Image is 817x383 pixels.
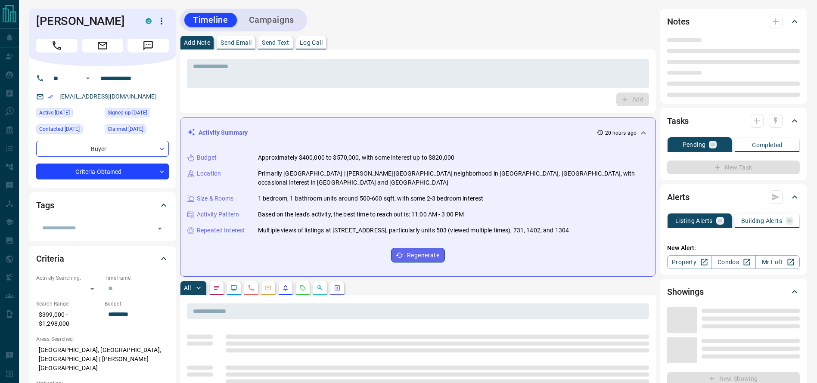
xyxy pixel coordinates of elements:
[36,248,169,269] div: Criteria
[282,284,289,291] svg: Listing Alerts
[197,194,234,203] p: Size & Rooms
[667,244,800,253] p: New Alert:
[265,284,272,291] svg: Emails
[667,11,800,32] div: Notes
[258,169,649,187] p: Primarily [GEOGRAPHIC_DATA] | [PERSON_NAME][GEOGRAPHIC_DATA] neighborhood in [GEOGRAPHIC_DATA], [...
[258,153,454,162] p: Approximately $400,000 to $570,000, with some interest up to $820,000
[334,284,341,291] svg: Agent Actions
[36,108,100,120] div: Tue Sep 09 2025
[667,187,800,207] div: Alerts
[741,218,782,224] p: Building Alerts
[667,281,800,302] div: Showings
[752,142,783,148] p: Completed
[213,284,220,291] svg: Notes
[184,285,191,291] p: All
[83,73,93,83] button: Open
[300,40,323,46] p: Log Call
[667,111,800,131] div: Tasks
[258,226,569,235] p: Multiple views of listings at [STREET_ADDRESS], particularly units 503 (viewed multiple times), 7...
[240,13,303,27] button: Campaigns
[82,39,123,53] span: Email
[230,284,237,291] svg: Lead Browsing Activity
[36,300,100,308] p: Search Range:
[667,15,690,28] h2: Notes
[262,40,289,46] p: Send Text
[187,125,649,141] div: Activity Summary20 hours ago
[36,39,78,53] span: Call
[221,40,252,46] p: Send Email
[105,124,169,136] div: Mon Nov 01 2021
[184,40,210,46] p: Add Note
[755,255,800,269] a: Mr.Loft
[59,93,157,100] a: [EMAIL_ADDRESS][DOMAIN_NAME]
[36,124,100,136] div: Sat Mar 22 2025
[108,125,143,133] span: Claimed [DATE]
[197,169,221,178] p: Location
[146,18,152,24] div: condos.ca
[36,14,133,28] h1: [PERSON_NAME]
[248,284,255,291] svg: Calls
[105,300,169,308] p: Budget:
[105,274,169,282] p: Timeframe:
[36,335,169,343] p: Areas Searched:
[317,284,323,291] svg: Opportunities
[36,195,169,216] div: Tags
[197,226,245,235] p: Repeated Interest
[36,343,169,375] p: [GEOGRAPHIC_DATA], [GEOGRAPHIC_DATA], [GEOGRAPHIC_DATA] | [PERSON_NAME][GEOGRAPHIC_DATA]
[127,39,169,53] span: Message
[667,255,711,269] a: Property
[667,190,690,204] h2: Alerts
[36,164,169,179] div: Criteria Obtained
[258,194,483,203] p: 1 bedroom, 1 bathroom units around 500-600 sqft, with some 2-3 bedroom interest
[391,248,445,263] button: Regenerate
[36,141,169,157] div: Buyer
[36,252,64,266] h2: Criteria
[36,274,100,282] p: Actively Searching:
[675,218,713,224] p: Listing Alerts
[199,128,248,137] p: Activity Summary
[667,114,689,128] h2: Tasks
[605,129,637,137] p: 20 hours ago
[108,108,147,117] span: Signed up [DATE]
[711,255,755,269] a: Condos
[667,285,704,299] h2: Showings
[36,308,100,331] p: $399,000 - $1,298,000
[683,142,706,148] p: Pending
[154,222,166,235] button: Open
[105,108,169,120] div: Tue Sep 18 2018
[47,94,53,100] svg: Email Verified
[258,210,464,219] p: Based on the lead's activity, the best time to reach out is: 11:00 AM - 3:00 PM
[39,108,70,117] span: Active [DATE]
[299,284,306,291] svg: Requests
[36,198,54,212] h2: Tags
[184,13,237,27] button: Timeline
[39,125,80,133] span: Contacted [DATE]
[197,153,217,162] p: Budget
[197,210,239,219] p: Activity Pattern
